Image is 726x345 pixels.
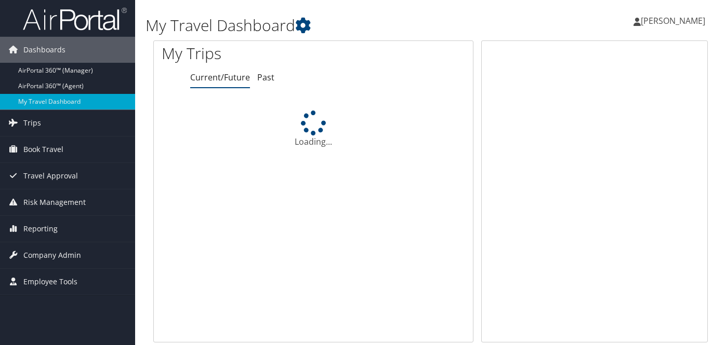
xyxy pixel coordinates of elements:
[257,72,274,83] a: Past
[23,163,78,189] span: Travel Approval
[23,110,41,136] span: Trips
[23,37,65,63] span: Dashboards
[641,15,705,26] span: [PERSON_NAME]
[146,15,525,36] h1: My Travel Dashboard
[23,189,86,215] span: Risk Management
[154,111,473,148] div: Loading...
[23,7,127,31] img: airportal-logo.png
[162,43,332,64] h1: My Trips
[633,5,716,36] a: [PERSON_NAME]
[23,242,81,268] span: Company Admin
[190,72,250,83] a: Current/Future
[23,136,63,162] span: Book Travel
[23,269,77,295] span: Employee Tools
[23,216,58,242] span: Reporting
